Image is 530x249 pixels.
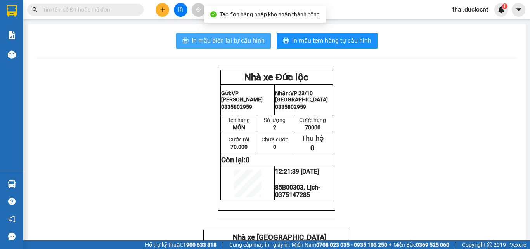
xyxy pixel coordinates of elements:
[221,104,252,110] span: 0335802959
[275,90,328,103] span: VP 23/10 [GEOGRAPHIC_DATA]
[8,215,16,223] span: notification
[244,72,308,83] strong: Nhà xe Đức lộc
[246,156,250,164] span: 0
[273,144,276,150] span: 0
[221,90,263,103] strong: Gửi:
[220,11,320,17] span: Tạo đơn hàng nhập kho nhận thành công
[275,168,319,175] span: 12:21:39 [DATE]
[72,49,113,57] p: Cước hàng
[84,58,102,65] span: 50000
[3,21,50,35] strong: Gửi:
[446,5,494,14] span: thai.duclocnt
[221,117,256,123] p: Tên hàng
[221,90,263,103] span: VP [PERSON_NAME]
[54,21,113,35] span: VP CT3 [GEOGRAPHIC_DATA]
[174,3,187,17] button: file-add
[8,31,16,39] img: solution-icon
[233,233,326,242] strong: Nhà xe [GEOGRAPHIC_DATA]
[502,3,507,9] sup: 1
[389,243,391,246] span: ⚪️
[305,124,320,131] span: 70000
[8,180,16,188] img: warehouse-icon
[8,198,16,205] span: question-circle
[3,21,50,35] span: VP [PERSON_NAME]
[156,3,169,17] button: plus
[32,7,38,12] span: search
[233,124,245,131] span: MÓN
[275,184,320,199] span: 85B00303, Lịch- 0375147285
[316,242,387,248] strong: 0708 023 035 - 0935 103 250
[221,156,250,164] strong: Còn lại:
[8,233,16,240] span: message
[283,37,289,45] span: printer
[160,7,165,12] span: plus
[277,33,378,49] button: printerIn mẫu tem hàng tự cấu hình
[14,58,26,65] span: kiện
[258,117,292,123] p: Số lượng
[258,136,292,143] p: Chưa cước
[3,49,36,57] p: Tên hàng
[275,104,306,110] span: 0335802959
[43,5,134,14] input: Tìm tên, số ĐT hoặc mã đơn
[3,37,38,44] span: 0399646730
[273,124,276,131] span: 2
[455,240,456,249] span: |
[230,144,248,150] span: 70.000
[182,37,189,45] span: printer
[515,6,522,13] span: caret-down
[275,90,328,103] strong: Nhận:
[7,5,17,17] img: logo-vxr
[37,49,71,57] p: Số lượng
[310,144,315,152] span: 0
[293,117,332,123] p: Cước hàng
[54,37,88,44] span: 0399646730
[487,242,492,247] span: copyright
[26,4,90,15] strong: Nhà xe Đức lộc
[292,36,371,45] span: In mẫu tem hàng tự cấu hình
[52,58,56,65] span: 1
[498,6,505,13] img: icon-new-feature
[183,242,217,248] strong: 1900 633 818
[54,21,113,35] strong: Nhận:
[292,240,387,249] span: Miền Nam
[192,3,205,17] button: aim
[503,3,506,9] span: 1
[178,7,183,12] span: file-add
[8,50,16,59] img: warehouse-icon
[416,242,449,248] strong: 0369 525 060
[512,3,525,17] button: caret-down
[229,240,290,249] span: Cung cấp máy in - giấy in:
[176,33,271,49] button: printerIn mẫu biên lai tự cấu hình
[145,240,217,249] span: Hỗ trợ kỹ thuật:
[393,240,449,249] span: Miền Bắc
[192,36,265,45] span: In mẫu biên lai tự cấu hình
[221,136,256,143] p: Cước rồi
[210,11,217,17] span: check-circle
[222,240,223,249] span: |
[196,7,201,12] span: aim
[301,134,324,143] span: Thu hộ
